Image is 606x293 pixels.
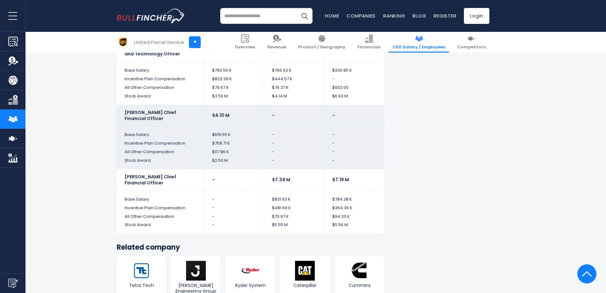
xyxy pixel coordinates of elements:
[413,12,426,19] a: Blog
[264,221,324,233] td: $5.55 M
[294,32,349,53] a: Product / Geography
[453,32,489,53] a: Competitors
[117,126,204,139] td: Base Salary
[189,36,201,48] a: +
[117,139,204,148] td: Incentive Plan Compensation
[117,75,204,83] td: Incentive Plan Compensation
[117,83,204,92] td: All Other Compensation
[235,45,255,50] span: Overview
[117,92,204,105] td: Stock Award
[125,109,176,122] b: [PERSON_NAME] Chief Financial Officer
[204,148,264,156] td: $117.86 K
[264,148,324,156] td: -
[186,261,206,281] img: J logo
[264,139,324,148] td: -
[117,9,185,23] img: bullfincher logo
[324,92,384,105] td: $6.93 M
[204,212,264,221] td: -
[324,126,384,139] td: -
[117,221,204,233] td: Stock Award
[350,261,369,281] img: CMI logo
[324,139,384,148] td: -
[267,45,286,50] span: Revenue
[264,92,324,105] td: $4.14 M
[132,261,151,281] img: TTEK logo
[324,62,384,75] td: $330.85 K
[264,212,324,221] td: $70.97 K
[204,139,264,148] td: $758.71 K
[389,32,449,53] a: CEO Salary / Employees
[125,174,176,186] b: [PERSON_NAME] Chief Financial Officer
[117,156,204,169] td: Stock Award
[347,12,376,19] a: Companies
[272,176,290,183] b: $7.34 M
[204,191,264,204] td: -
[212,112,229,118] b: $4.10 M
[434,12,456,19] a: Register
[264,156,324,169] td: -
[227,282,273,288] span: Ryder System
[212,176,215,183] b: -
[117,9,185,23] a: Go to homepage
[264,75,324,83] td: $444.57 K
[295,261,315,281] img: CAT logo
[324,204,384,212] td: $364.36 K
[324,83,384,92] td: $932.00
[204,92,264,105] td: $3.56 M
[282,282,328,288] span: Caterpillar
[204,126,264,139] td: $619.55 K
[204,75,264,83] td: $833.39 K
[297,8,313,24] button: Search
[332,176,349,183] b: $7.19 M
[298,45,345,50] span: Product / Geography
[357,45,380,50] span: Financials
[324,191,384,204] td: $784.38 K
[263,32,290,53] a: Revenue
[324,212,384,221] td: $94.20 K
[324,156,384,169] td: -
[117,62,204,75] td: Base Salary
[336,282,383,288] span: Cummins
[457,45,486,50] span: Competitors
[117,148,204,156] td: All Other Compensation
[393,45,445,50] span: CEO Salary / Employees
[332,112,335,118] b: -
[117,36,129,48] img: UPS logo
[264,204,324,212] td: $481.69 K
[204,83,264,92] td: $79.67 K
[204,156,264,169] td: $2.50 M
[264,62,324,75] td: $766.62 K
[118,282,164,288] span: Tetra Tech
[204,204,264,212] td: -
[241,261,260,281] img: R logo
[354,32,384,53] a: Financials
[464,8,489,24] a: Login
[272,112,275,118] b: -
[264,126,324,139] td: -
[204,221,264,233] td: -
[117,191,204,204] td: Base Salary
[117,243,384,252] h3: Related company
[117,212,204,221] td: All Other Compensation
[324,221,384,233] td: $5.56 M
[231,32,259,53] a: Overview
[324,148,384,156] td: -
[134,39,184,46] div: United Parcel Service
[264,191,324,204] td: $831.63 K
[383,12,405,19] a: Ranking
[204,62,264,75] td: $790.56 K
[117,204,204,212] td: Incentive Plan Compensation
[324,75,384,83] td: -
[325,12,339,19] a: Home
[264,83,324,92] td: $76.37 K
